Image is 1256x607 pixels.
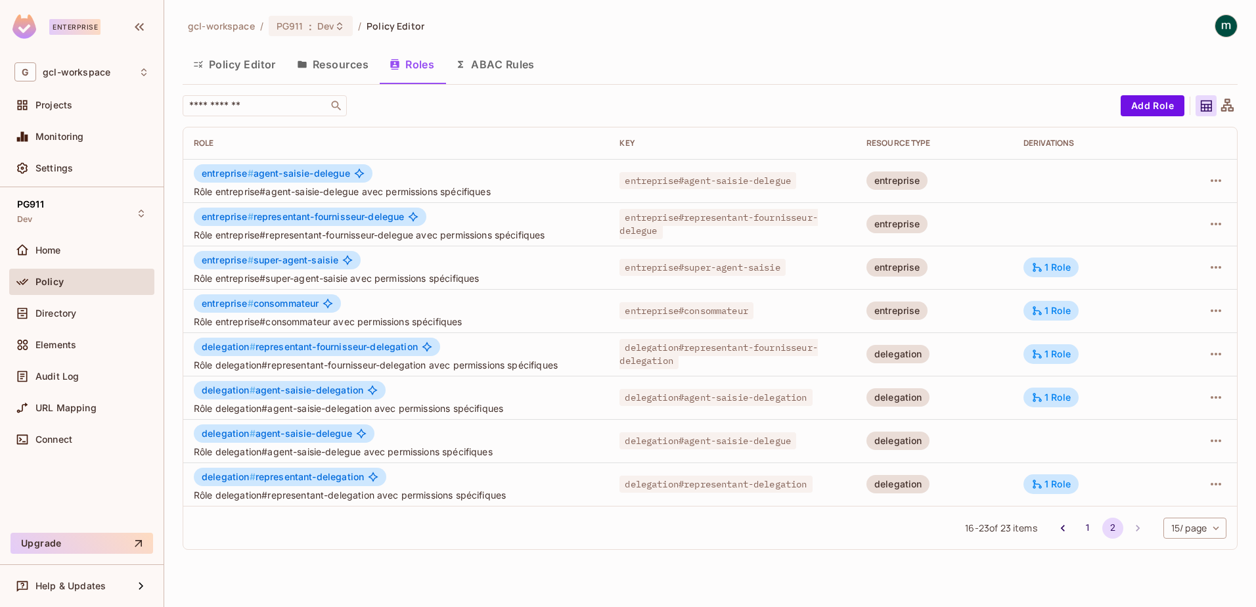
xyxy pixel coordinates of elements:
span: Dev [17,214,32,225]
span: representant-delegation [202,472,364,482]
span: the active workspace [188,20,255,32]
span: agent-saisie-delegue [202,168,350,179]
span: # [248,211,254,222]
span: delegation [202,428,256,439]
span: agent-saisie-delegation [202,385,363,395]
span: Workspace: gcl-workspace [43,67,110,78]
span: Policy [35,277,64,287]
div: delegation [866,345,930,363]
span: Rôle delegation#representant-fournisseur-delegation avec permissions spécifiques [194,359,598,371]
img: SReyMgAAAABJRU5ErkJggg== [12,14,36,39]
button: Resources [286,48,379,81]
span: G [14,62,36,81]
div: RESOURCE TYPE [866,138,1002,148]
button: Policy Editor [183,48,286,81]
span: # [248,298,254,309]
span: # [248,168,254,179]
div: 1 Role [1031,261,1071,273]
div: 1 Role [1031,348,1071,360]
div: Role [194,138,598,148]
span: Elements [35,340,76,350]
span: Directory [35,308,76,319]
span: entreprise#representant-fournisseur-delegue [619,209,817,239]
span: PG911 [277,20,303,32]
span: representant-fournisseur-delegue [202,212,404,222]
nav: pagination navigation [1050,518,1150,539]
div: 1 Role [1031,392,1071,403]
span: : [308,21,313,32]
div: Enterprise [49,19,101,35]
span: Monitoring [35,131,84,142]
span: entreprise#agent-saisie-delegue [619,172,796,189]
span: Help & Updates [35,581,106,591]
img: mathieu h [1215,15,1237,37]
div: delegation [866,475,930,493]
button: Upgrade [11,533,153,554]
span: 16 - 23 of 23 items [965,521,1037,535]
span: super-agent-saisie [202,255,338,265]
span: Rôle delegation#agent-saisie-delegue avec permissions spécifiques [194,445,598,458]
button: Roles [379,48,445,81]
span: representant-fournisseur-delegation [202,342,418,352]
span: delegation [202,384,256,395]
span: delegation#agent-saisie-delegation [619,389,812,406]
div: 1 Role [1031,305,1071,317]
span: agent-saisie-delegue [202,428,352,439]
span: Rôle delegation#agent-saisie-delegation avec permissions spécifiques [194,402,598,415]
span: entreprise [202,298,254,309]
div: entreprise [866,215,928,233]
button: Add Role [1121,95,1184,116]
span: delegation [202,341,256,352]
div: 15 / page [1163,518,1226,539]
span: entreprise#super-agent-saisie [619,259,785,276]
span: entreprise [202,254,254,265]
span: delegation [202,471,256,482]
span: # [250,471,256,482]
span: delegation#representant-fournisseur-delegation [619,339,817,369]
span: # [250,384,256,395]
span: Home [35,245,61,256]
span: PG911 [17,199,44,210]
li: / [358,20,361,32]
div: entreprise [866,302,928,320]
span: Projects [35,100,72,110]
span: Rôle entreprise#consommateur avec permissions spécifiques [194,315,598,328]
div: entreprise [866,258,928,277]
span: consommateur [202,298,319,309]
span: Audit Log [35,371,79,382]
span: Rôle entreprise#agent-saisie-delegue avec permissions spécifiques [194,185,598,198]
span: # [250,428,256,439]
span: Dev [317,20,334,32]
span: entreprise [202,211,254,222]
span: URL Mapping [35,403,97,413]
span: Rôle entreprise#representant-fournisseur-delegue avec permissions spécifiques [194,229,598,241]
button: Go to previous page [1052,518,1073,539]
button: Go to page 1 [1077,518,1098,539]
span: Policy Editor [367,20,424,32]
span: # [248,254,254,265]
li: / [260,20,263,32]
span: # [250,341,256,352]
div: 1 Role [1031,478,1071,490]
div: delegation [866,388,930,407]
span: Rôle delegation#representant-delegation avec permissions spécifiques [194,489,598,501]
div: delegation [866,432,930,450]
span: Settings [35,163,73,173]
div: entreprise [866,171,928,190]
span: Rôle entreprise#super-agent-saisie avec permissions spécifiques [194,272,598,284]
div: Key [619,138,845,148]
span: Connect [35,434,72,445]
div: Derivations [1023,138,1159,148]
span: delegation#representant-delegation [619,476,812,493]
button: page 2 [1102,518,1123,539]
span: entreprise#consommateur [619,302,753,319]
span: delegation#agent-saisie-delegue [619,432,796,449]
button: ABAC Rules [445,48,545,81]
span: entreprise [202,168,254,179]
